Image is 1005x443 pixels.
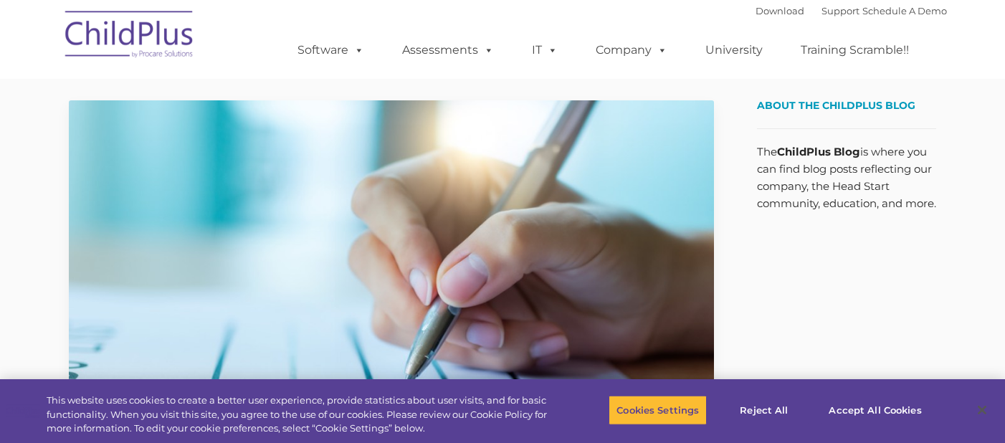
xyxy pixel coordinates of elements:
img: ChildPlus by Procare Solutions [58,1,201,72]
a: Assessments [388,36,508,65]
div: This website uses cookies to create a better user experience, provide statistics about user visit... [47,394,553,436]
a: University [691,36,777,65]
button: Close [966,394,998,426]
a: Company [581,36,682,65]
p: The is where you can find blog posts reflecting our company, the Head Start community, education,... [757,143,936,212]
a: Training Scramble!! [786,36,923,65]
a: Support [821,5,859,16]
a: Software [283,36,378,65]
a: IT [518,36,572,65]
button: Reject All [719,395,809,425]
button: Cookies Settings [609,395,707,425]
font: | [756,5,947,16]
button: Accept All Cookies [821,395,929,425]
span: About the ChildPlus Blog [757,99,915,112]
strong: ChildPlus Blog [777,145,860,158]
a: Download [756,5,804,16]
a: Schedule A Demo [862,5,947,16]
